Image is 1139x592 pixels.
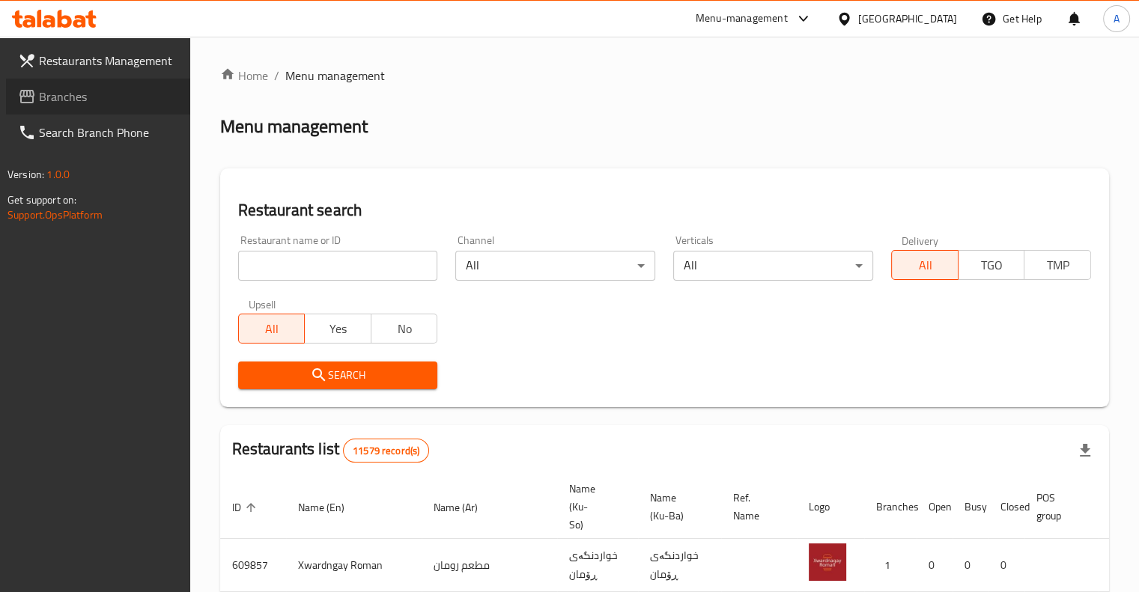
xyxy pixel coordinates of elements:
[650,489,703,525] span: Name (Ku-Ba)
[344,444,428,458] span: 11579 record(s)
[696,10,788,28] div: Menu-management
[638,539,721,592] td: خواردنگەی ڕۆمان
[245,318,300,340] span: All
[250,366,426,385] span: Search
[238,251,438,281] input: Search for restaurant name or ID..
[988,539,1024,592] td: 0
[557,539,638,592] td: خواردنگەی ڕۆمان
[238,199,1091,222] h2: Restaurant search
[304,314,371,344] button: Yes
[220,67,268,85] a: Home
[569,480,620,534] span: Name (Ku-So)
[7,190,76,210] span: Get support on:
[39,123,178,141] span: Search Branch Phone
[953,475,988,539] th: Busy
[988,475,1024,539] th: Closed
[864,539,917,592] td: 1
[371,314,438,344] button: No
[39,52,178,70] span: Restaurants Management
[1024,250,1091,280] button: TMP
[249,299,276,309] label: Upsell
[238,361,438,389] button: Search
[220,115,368,138] h2: Menu management
[1030,254,1085,276] span: TMP
[232,438,430,463] h2: Restaurants list
[673,251,873,281] div: All
[46,165,70,184] span: 1.0.0
[898,254,953,276] span: All
[238,314,306,344] button: All
[343,439,429,463] div: Total records count
[422,539,557,592] td: مطعم رومان
[733,489,779,525] span: Ref. Name
[7,205,103,225] a: Support.OpsPlatform
[891,250,959,280] button: All
[7,165,44,184] span: Version:
[809,543,846,581] img: Xwardngay Roman
[39,88,178,106] span: Branches
[864,475,917,539] th: Branches
[286,539,422,592] td: Xwardngay Roman
[917,475,953,539] th: Open
[285,67,385,85] span: Menu management
[6,115,190,150] a: Search Branch Phone
[274,67,279,85] li: /
[6,43,190,79] a: Restaurants Management
[1036,489,1081,525] span: POS group
[1067,433,1103,469] div: Export file
[965,254,1019,276] span: TGO
[917,539,953,592] td: 0
[953,539,988,592] td: 0
[902,235,939,245] label: Delivery
[311,318,365,340] span: Yes
[220,67,1109,85] nav: breadcrumb
[1114,10,1120,27] span: A
[6,79,190,115] a: Branches
[232,498,261,516] span: ID
[220,539,286,592] td: 609857
[377,318,432,340] span: No
[455,251,655,281] div: All
[434,498,497,516] span: Name (Ar)
[858,10,957,27] div: [GEOGRAPHIC_DATA]
[797,475,864,539] th: Logo
[958,250,1025,280] button: TGO
[298,498,364,516] span: Name (En)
